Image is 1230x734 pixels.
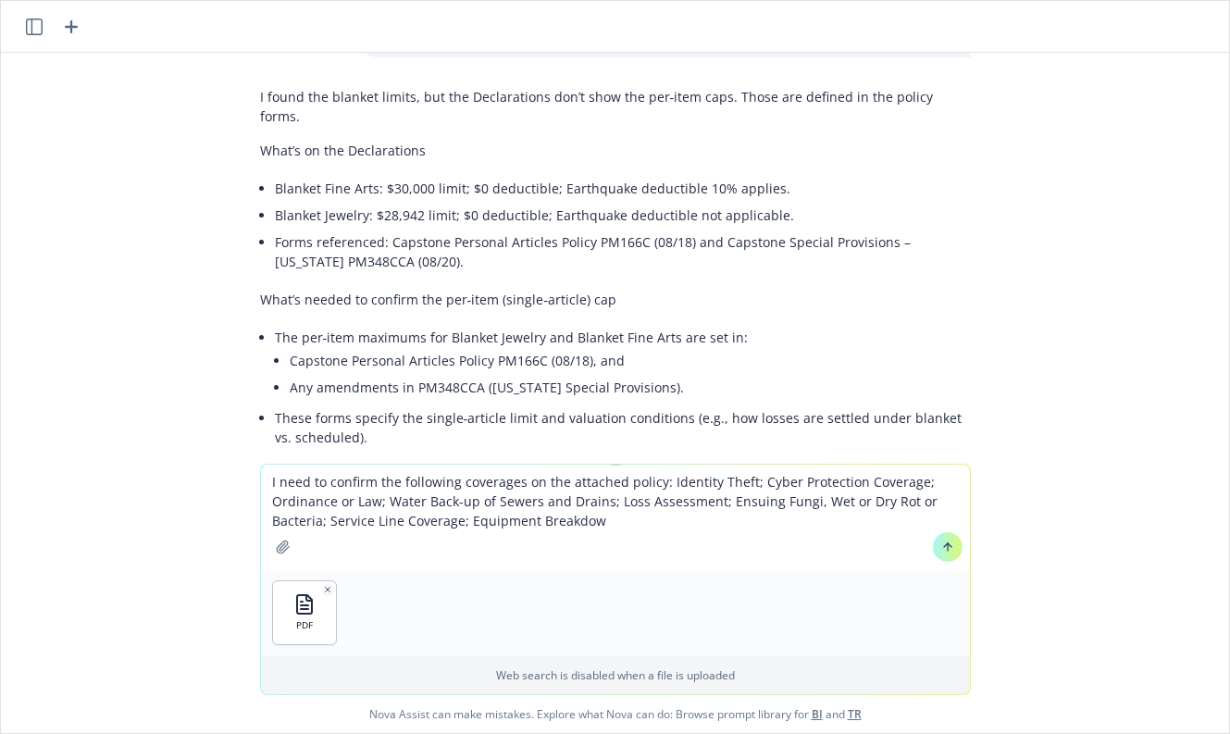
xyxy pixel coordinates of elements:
[275,202,971,229] li: Blanket Jewelry: $28,942 limit; $0 deductible; Earthquake deductible not applicable.
[261,465,970,569] textarea: I need to confirm the following coverages on the attached policy: Identity Theft; Cyber Protectio...
[275,404,971,451] li: These forms specify the single‑article limit and valuation conditions (e.g., how losses are settl...
[260,141,971,160] p: What’s on the Declarations
[848,706,862,722] a: TR
[272,667,959,683] p: Web search is disabled when a file is uploaded
[8,695,1222,733] span: Nova Assist can make mistakes. Explore what Nova can do: Browse prompt library for and
[290,374,971,401] li: Any amendments in PM348CCA ([US_STATE] Special Provisions).
[275,229,971,275] li: Forms referenced: Capstone Personal Articles Policy PM166C (08/18) and Capstone Special Provision...
[260,87,971,126] p: I found the blanket limits, but the Declarations don’t show the per‑item caps. Those are defined ...
[275,175,971,202] li: Blanket Fine Arts: $30,000 limit; $0 deductible; Earthquake deductible 10% applies.
[296,619,313,631] span: PDF
[273,581,336,644] button: PDF
[275,324,971,404] li: The per‑item maximums for Blanket Jewelry and Blanket Fine Arts are set in:
[260,290,971,309] p: What’s needed to confirm the per‑item (single‑article) cap
[812,706,823,722] a: BI
[290,347,971,374] li: Capstone Personal Articles Policy PM166C (08/18), and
